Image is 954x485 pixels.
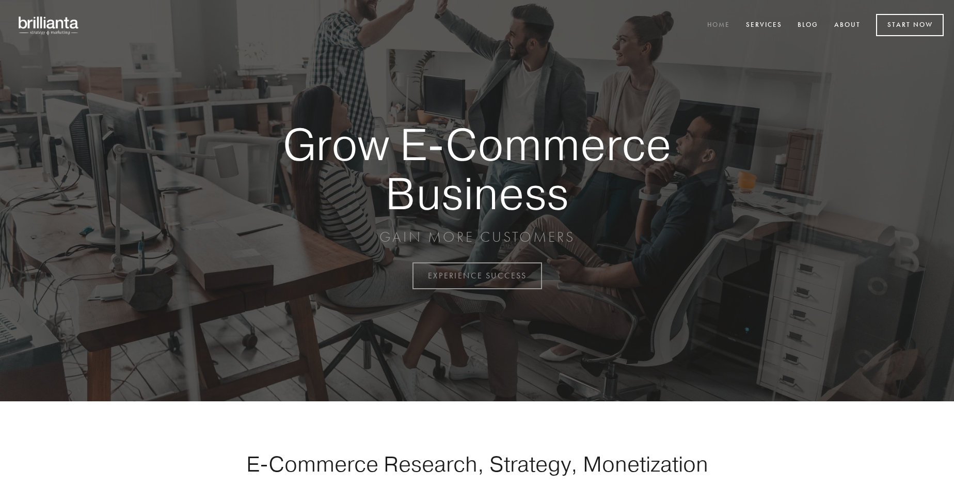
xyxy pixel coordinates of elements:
h1: E-Commerce Research, Strategy, Monetization [214,451,740,477]
a: EXPERIENCE SUCCESS [412,262,542,289]
strong: Grow E-Commerce Business [247,120,707,217]
img: brillianta - research, strategy, marketing [10,10,88,40]
a: Start Now [876,14,944,36]
a: Home [701,17,737,34]
p: GAIN MORE CUSTOMERS [247,228,707,246]
a: About [828,17,867,34]
a: Blog [791,17,825,34]
a: Services [739,17,789,34]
